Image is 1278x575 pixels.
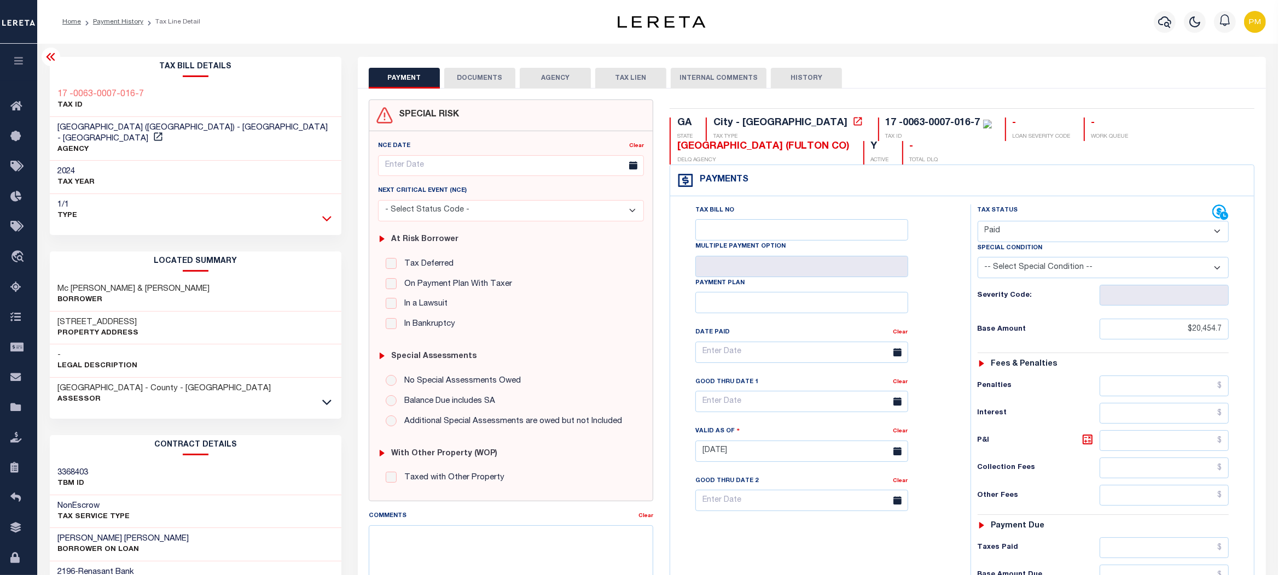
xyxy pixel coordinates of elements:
[978,409,1100,418] h6: Interest
[1244,11,1266,33] img: svg+xml;base64,PHN2ZyB4bWxucz0iaHR0cDovL3d3dy53My5vcmcvMjAwMC9zdmciIHBvaW50ZXItZXZlbnRzPSJub25lIi...
[695,477,758,486] label: Good Thru Date 2
[978,543,1100,552] h6: Taxes Paid
[58,295,210,306] p: Borrower
[695,441,908,462] input: Enter Date
[399,415,623,428] label: Additional Special Assessments are owed but not Included
[871,156,889,165] p: ACTIVE
[978,491,1100,500] h6: Other Fees
[50,57,341,77] h2: Tax Bill Details
[58,544,189,555] p: BORROWER ON LOAN
[58,177,95,188] p: TAX YEAR
[695,242,786,251] label: Multiple Payment Option
[1100,537,1229,558] input: $
[58,284,210,295] h3: Mc [PERSON_NAME] & [PERSON_NAME]
[893,429,908,434] a: Clear
[391,449,497,459] h6: with Other Property (WOP)
[444,68,515,89] button: DOCUMENTS
[399,258,454,271] label: Tax Deferred
[58,317,139,328] h3: [STREET_ADDRESS]
[143,17,200,27] li: Tax Line Detail
[771,68,842,89] button: HISTORY
[393,110,459,120] h4: SPECIAL RISK
[677,156,850,165] p: DELQ AGENCY
[695,342,908,363] input: Enter Date
[399,278,513,291] label: On Payment Plan With Taxer
[991,521,1044,531] h6: Payment due
[378,155,644,177] input: Enter Date
[695,206,734,215] label: Tax Bill No
[978,463,1100,472] h6: Collection Fees
[58,124,328,143] span: [GEOGRAPHIC_DATA] ([GEOGRAPHIC_DATA]) - [GEOGRAPHIC_DATA] - [GEOGRAPHIC_DATA]
[910,156,938,165] p: TOTAL DLQ
[978,291,1100,300] h6: Severity Code:
[671,68,766,89] button: INTERNAL COMMENTS
[1100,375,1229,396] input: $
[629,143,644,149] a: Clear
[58,89,144,100] a: 17 -0063-0007-016-7
[58,144,333,155] p: AGENCY
[713,133,865,141] p: TAX TYPE
[1100,457,1229,478] input: $
[58,210,78,221] p: Type
[1091,118,1129,130] div: -
[58,328,139,339] p: Property Address
[695,328,730,337] label: Date Paid
[369,68,440,89] button: PAYMENT
[369,512,406,521] label: Comments
[677,141,850,153] div: [GEOGRAPHIC_DATA] (FULTON CO)
[1091,133,1129,141] p: WORK QUEUE
[910,141,938,153] div: -
[695,279,745,288] label: Payment Plan
[391,235,458,244] h6: At Risk Borrower
[978,244,1043,253] label: Special Condition
[893,379,908,385] a: Clear
[991,360,1057,369] h6: Fees & Penalties
[978,206,1018,215] label: Tax Status
[399,318,456,331] label: In Bankruptcy
[50,251,341,272] h2: LOCATED SUMMARY
[677,118,693,130] div: GA
[1013,133,1071,141] p: LOAN SEVERITY CODE
[58,501,130,512] h3: NonEscrow
[399,395,496,408] label: Balance Due includes SA
[399,472,505,484] label: Taxed with Other Property
[695,426,740,436] label: Valid as Of
[58,200,78,210] h3: 1/1
[58,350,138,361] h3: -
[618,16,705,28] img: logo-dark.svg
[58,361,138,372] p: Legal Description
[893,330,908,335] a: Clear
[93,19,143,25] a: Payment History
[1100,430,1229,451] input: $
[871,141,889,153] div: Y
[1100,319,1229,339] input: $
[886,118,980,128] div: 17 -0063-0007-016-7
[399,298,448,310] label: In a Lawsuit
[520,68,591,89] button: AGENCY
[694,175,748,185] h4: Payments
[978,433,1100,448] h6: P&I
[58,100,144,111] p: TAX ID
[58,478,89,489] p: TBM ID
[1100,485,1229,506] input: $
[978,382,1100,390] h6: Penalties
[638,513,653,519] a: Clear
[391,352,477,361] h6: Special Assessments
[886,133,992,141] p: TAX ID
[50,435,341,455] h2: CONTRACT details
[10,250,28,265] i: travel_explore
[378,186,467,196] label: Next Critical Event (NCE)
[58,467,89,478] h3: 3368403
[378,142,410,151] label: NCE Date
[58,394,271,405] p: Assessor
[595,68,666,89] button: TAX LIEN
[713,118,848,128] div: City - [GEOGRAPHIC_DATA]
[695,391,908,412] input: Enter Date
[695,490,908,511] input: Enter Date
[695,378,758,387] label: Good Thru Date 1
[978,325,1100,334] h6: Base Amount
[58,512,130,523] p: Tax Service Type
[893,478,908,484] a: Clear
[1013,118,1071,130] div: -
